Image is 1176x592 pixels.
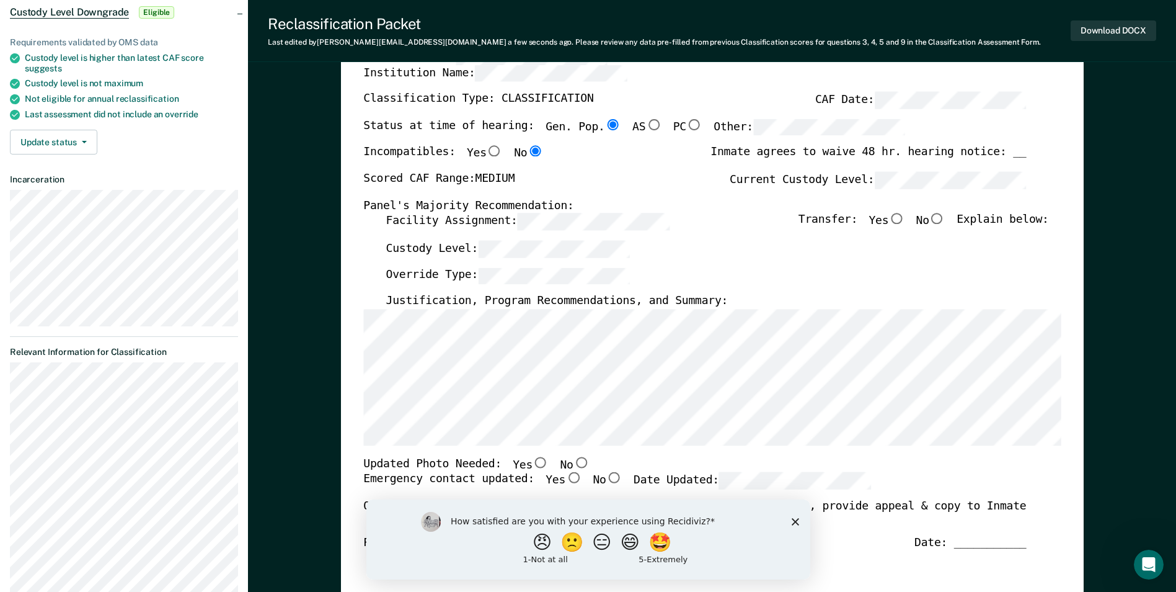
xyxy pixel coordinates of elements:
[560,457,589,473] label: No
[10,347,238,357] dt: Relevant Information for Classification
[513,457,549,473] label: Yes
[363,92,593,109] label: Classification Type: CLASSIFICATION
[363,536,521,550] div: Panel Member Signatures:
[929,213,945,225] input: No
[527,146,543,157] input: No
[363,457,590,473] div: Updated Photo Needed:
[25,63,62,73] span: suggests
[798,213,1049,241] div: Transfer: Explain below:
[546,473,581,490] label: Yes
[1071,20,1156,41] button: Download DOCX
[565,473,581,484] input: Yes
[139,6,174,19] span: Eligible
[10,6,129,19] span: Custody Level Downgrade
[10,130,97,155] button: Update status
[386,267,630,284] label: Override Type:
[533,457,549,468] input: Yes
[719,473,871,490] input: Date Updated:
[673,119,702,136] label: PC
[268,15,1041,33] div: Reclassification Packet
[25,78,238,89] div: Custody level is not
[10,37,238,48] div: Requirements validated by OMS data
[753,119,905,136] input: Other:
[104,78,143,88] span: maximum
[869,213,904,230] label: Yes
[486,146,502,157] input: Yes
[467,146,503,162] label: Yes
[632,119,661,136] label: AS
[478,241,630,258] input: Custody Level:
[874,172,1026,189] input: Current Custody Level:
[25,94,238,104] div: Not eligible for annual
[363,500,1026,536] div: Offender Signature: _______________________ If Yes, provide appeal & copy to Inmate
[546,119,621,136] label: Gen. Pop.
[363,65,627,81] label: Institution Name:
[363,172,515,189] label: Scored CAF Range: MEDIUM
[363,473,871,500] div: Emergency contact updated:
[593,473,622,490] label: No
[363,199,1026,213] div: Panel's Majority Recommendation:
[645,119,661,130] input: AS
[573,457,589,468] input: No
[606,473,622,484] input: No
[363,146,543,172] div: Incompatibles:
[386,213,669,230] label: Facility Assignment:
[1134,550,1164,580] iframe: Intercom live chat
[10,174,238,185] dt: Incarceration
[116,94,179,104] span: reclassification
[478,267,630,284] input: Override Type:
[874,92,1026,109] input: CAF Date:
[386,241,630,258] label: Custody Level:
[363,119,905,146] div: Status at time of hearing:
[730,172,1026,189] label: Current Custody Level:
[686,119,702,130] input: PC
[517,213,669,230] input: Facility Assignment:
[508,38,572,47] span: a few seconds ago
[604,119,621,130] input: Gen. Pop.
[914,536,1026,550] div: Date: ___________
[268,38,1041,47] div: Last edited by [PERSON_NAME][EMAIL_ADDRESS][DOMAIN_NAME] . Please review any data pre-filled from...
[366,500,810,580] iframe: Survey by Kim from Recidiviz
[25,53,238,74] div: Custody level is higher than latest CAF score
[634,473,871,490] label: Date Updated:
[710,146,1026,172] div: Inmate agrees to waive 48 hr. hearing notice: __
[514,146,543,162] label: No
[386,295,728,310] label: Justification, Program Recommendations, and Summary:
[165,109,198,119] span: override
[815,92,1026,109] label: CAF Date:
[916,213,945,230] label: No
[25,109,238,120] div: Last assessment did not include an
[888,213,904,225] input: Yes
[714,119,905,136] label: Other:
[475,65,627,81] input: Institution Name:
